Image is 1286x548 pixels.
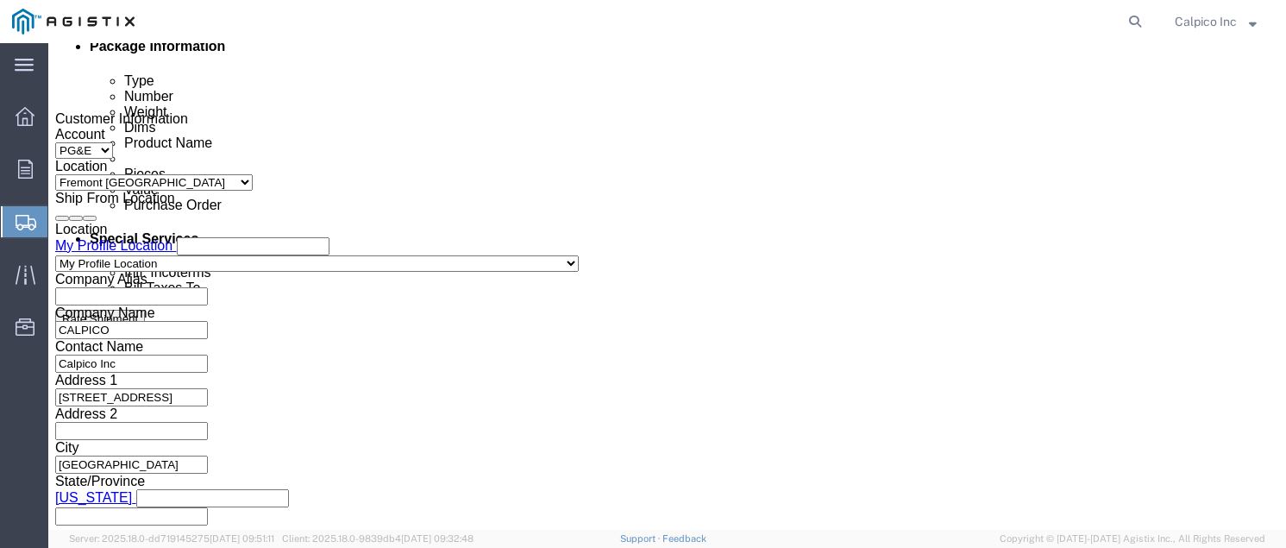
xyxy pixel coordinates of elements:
[662,533,706,544] a: Feedback
[1000,532,1265,546] span: Copyright © [DATE]-[DATE] Agistix Inc., All Rights Reserved
[1174,11,1262,32] button: Calpico Inc
[1175,12,1237,31] span: Calpico Inc
[48,43,1286,530] iframe: FS Legacy Container
[69,533,274,544] span: Server: 2025.18.0-dd719145275
[401,533,474,544] span: [DATE] 09:32:48
[210,533,274,544] span: [DATE] 09:51:11
[282,533,474,544] span: Client: 2025.18.0-9839db4
[620,533,663,544] a: Support
[12,9,135,35] img: logo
